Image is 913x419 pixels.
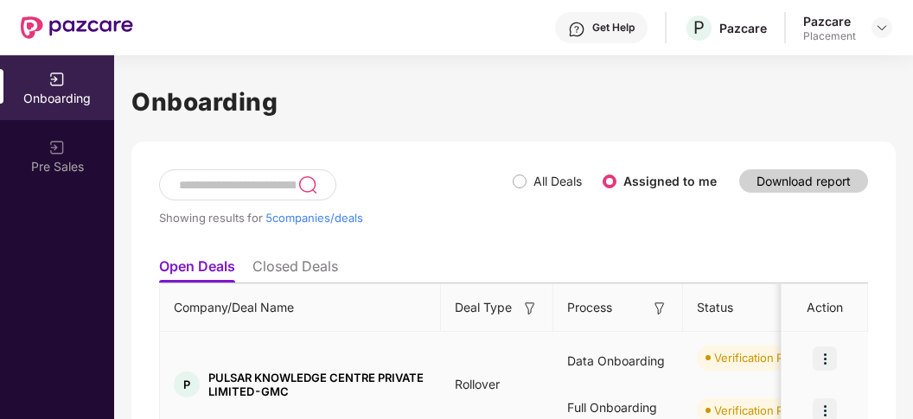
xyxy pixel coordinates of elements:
span: Rollover [441,377,514,391]
label: Assigned to me [623,174,717,188]
li: Open Deals [159,257,235,283]
img: svg+xml;base64,PHN2ZyB3aWR0aD0iMTYiIGhlaWdodD0iMTYiIHZpZXdCb3g9IjAgMCAxNiAxNiIgZmlsbD0ibm9uZSIgeG... [651,300,668,317]
th: Company/Deal Name [160,284,441,332]
div: Verification Pending [714,349,820,366]
img: svg+xml;base64,PHN2ZyBpZD0iSGVscC0zMngzMiIgeG1sbnM9Imh0dHA6Ly93d3cudzMub3JnLzIwMDAvc3ZnIiB3aWR0aD... [568,21,585,38]
div: Verification Pending [714,402,820,419]
th: Action [782,284,868,332]
img: svg+xml;base64,PHN2ZyB3aWR0aD0iMjQiIGhlaWdodD0iMjUiIHZpZXdCb3g9IjAgMCAyNCAyNSIgZmlsbD0ibm9uZSIgeG... [297,175,317,195]
li: Closed Deals [252,257,338,283]
img: svg+xml;base64,PHN2ZyBpZD0iRHJvcGRvd24tMzJ4MzIiIHhtbG5zPSJodHRwOi8vd3d3LnczLm9yZy8yMDAwL3N2ZyIgd2... [875,21,889,35]
div: Showing results for [159,211,513,225]
img: svg+xml;base64,PHN2ZyB3aWR0aD0iMjAiIGhlaWdodD0iMjAiIHZpZXdCb3g9IjAgMCAyMCAyMCIgZmlsbD0ibm9uZSIgeG... [48,71,66,88]
span: 5 companies/deals [265,211,363,225]
span: Deal Type [455,298,512,317]
span: Status [697,298,733,317]
div: Get Help [592,21,635,35]
img: New Pazcare Logo [21,16,133,39]
img: svg+xml;base64,PHN2ZyB3aWR0aD0iMjAiIGhlaWdodD0iMjAiIHZpZXdCb3g9IjAgMCAyMCAyMCIgZmlsbD0ibm9uZSIgeG... [48,139,66,156]
div: Pazcare [719,20,767,36]
span: P [693,17,705,38]
span: Process [567,298,612,317]
img: icon [813,346,837,371]
div: P [174,371,200,397]
button: Download report [739,169,868,193]
label: All Deals [533,174,582,188]
img: svg+xml;base64,PHN2ZyB3aWR0aD0iMTYiIGhlaWdodD0iMTYiIHZpZXdCb3g9IjAgMCAxNiAxNiIgZmlsbD0ibm9uZSIgeG... [521,300,539,317]
div: Placement [803,29,856,43]
h1: Onboarding [131,83,896,121]
div: Pazcare [803,13,856,29]
div: Data Onboarding [553,338,683,384]
span: PULSAR KNOWLEDGE CENTRE PRIVATE LIMITED-GMC [208,371,427,398]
